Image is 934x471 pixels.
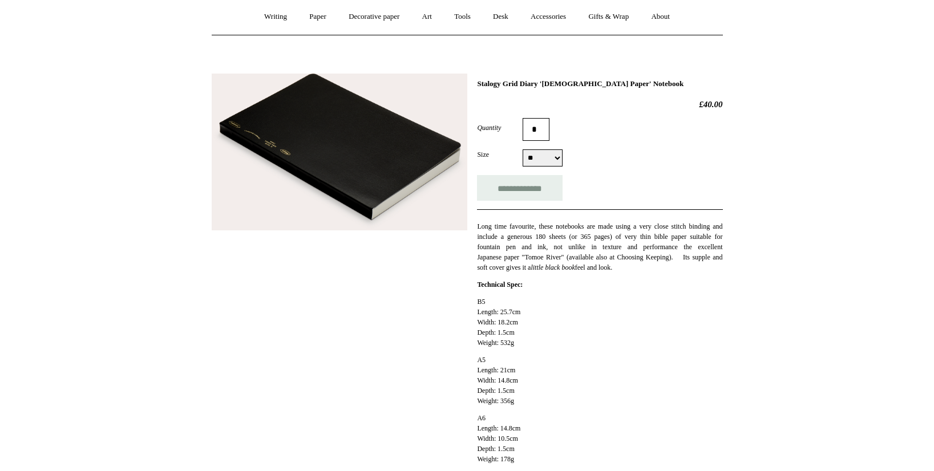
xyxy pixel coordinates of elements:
a: Tools [444,2,481,32]
em: little black book [531,263,575,271]
p: B5 Length: 25.7cm Width: 18.2cm Depth: 1.5cm Weight: 532g [477,297,722,348]
a: Gifts & Wrap [578,2,639,32]
p: A6 Length: 14.8cm Width: 10.5cm Depth: 1.5cm Weight: 178g [477,413,722,464]
strong: Technical Spec: [477,281,523,289]
p: A5 Length: 21cm Width: 14.8cm Depth: 1.5cm Weight: 356g [477,355,722,406]
a: Desk [483,2,519,32]
a: Writing [254,2,297,32]
a: Art [412,2,442,32]
p: Long time favourite, these notebooks are made using a very close stitch binding and include a gen... [477,221,722,273]
a: Accessories [520,2,576,32]
a: Decorative paper [338,2,410,32]
a: Paper [299,2,337,32]
label: Quantity [477,123,523,133]
h2: £40.00 [477,99,722,109]
img: Stalogy Grid Diary 'Bible Paper' Notebook [212,74,467,231]
h1: Stalogy Grid Diary '[DEMOGRAPHIC_DATA] Paper' Notebook [477,79,722,88]
a: About [641,2,680,32]
label: Size [477,149,523,160]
